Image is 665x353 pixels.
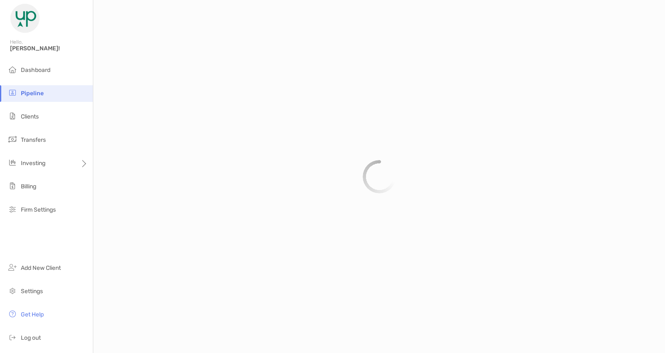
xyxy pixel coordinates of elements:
span: Transfers [21,136,46,143]
span: Dashboard [21,67,50,74]
span: Firm Settings [21,206,56,213]
img: get-help icon [7,309,17,319]
img: Zoe Logo [10,3,40,33]
img: investing icon [7,158,17,168]
img: add_new_client icon [7,262,17,272]
span: Clients [21,113,39,120]
span: Log out [21,334,41,341]
img: dashboard icon [7,64,17,74]
img: logout icon [7,332,17,342]
img: pipeline icon [7,88,17,98]
span: Add New Client [21,264,61,272]
span: Billing [21,183,36,190]
span: Get Help [21,311,44,318]
span: Pipeline [21,90,44,97]
span: [PERSON_NAME]! [10,45,88,52]
img: clients icon [7,111,17,121]
img: billing icon [7,181,17,191]
span: Investing [21,160,45,167]
span: Settings [21,288,43,295]
img: settings icon [7,286,17,296]
img: transfers icon [7,134,17,144]
img: firm-settings icon [7,204,17,214]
